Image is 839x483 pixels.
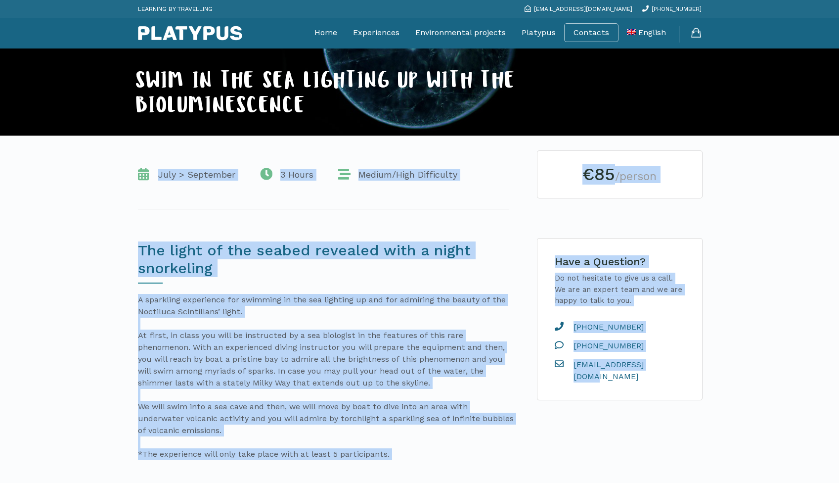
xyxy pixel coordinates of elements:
p: LEARNING BY TRAVELLING [138,2,213,15]
span: English [638,28,666,37]
span: Swim in the sea lighting up with the bioluminescence [135,72,516,120]
span: [PHONE_NUMBER] [566,321,644,333]
a: [EMAIL_ADDRESS][DOMAIN_NAME] [525,5,632,12]
a: Contacts [574,28,609,38]
img: Platypus [138,26,242,41]
span: [PHONE_NUMBER] [652,5,702,12]
span: July > September [153,169,235,181]
span: Medium/High Difficulty [353,169,457,181]
a: Platypus [522,20,556,45]
span: [EMAIL_ADDRESS][DOMAIN_NAME] [566,359,687,383]
a: English [627,20,666,45]
a: [PHONE_NUMBER] [642,5,702,12]
span: 3 Hours [275,169,313,181]
span: Have a Question? [555,255,646,268]
span: The light of the seabed revealed with a night snorkeling [138,241,471,277]
a: Environmental projects [415,20,506,45]
a: [PHONE_NUMBER] [555,321,687,333]
a: [PHONE_NUMBER] [555,340,687,352]
a: Home [314,20,337,45]
p: A sparkling experience for swimming in the sea lighting up and for admiring the beauty of the Noc... [138,294,515,460]
p: Do not hesitate to give us a call. We are an expert team and we are happy to talk to you. [555,273,685,306]
span: [PHONE_NUMBER] [566,340,644,352]
h2: €85 [552,166,687,183]
span: [EMAIL_ADDRESS][DOMAIN_NAME] [534,5,632,12]
a: [EMAIL_ADDRESS][DOMAIN_NAME] [555,359,687,383]
small: /person [615,170,657,183]
a: Experiences [353,20,399,45]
